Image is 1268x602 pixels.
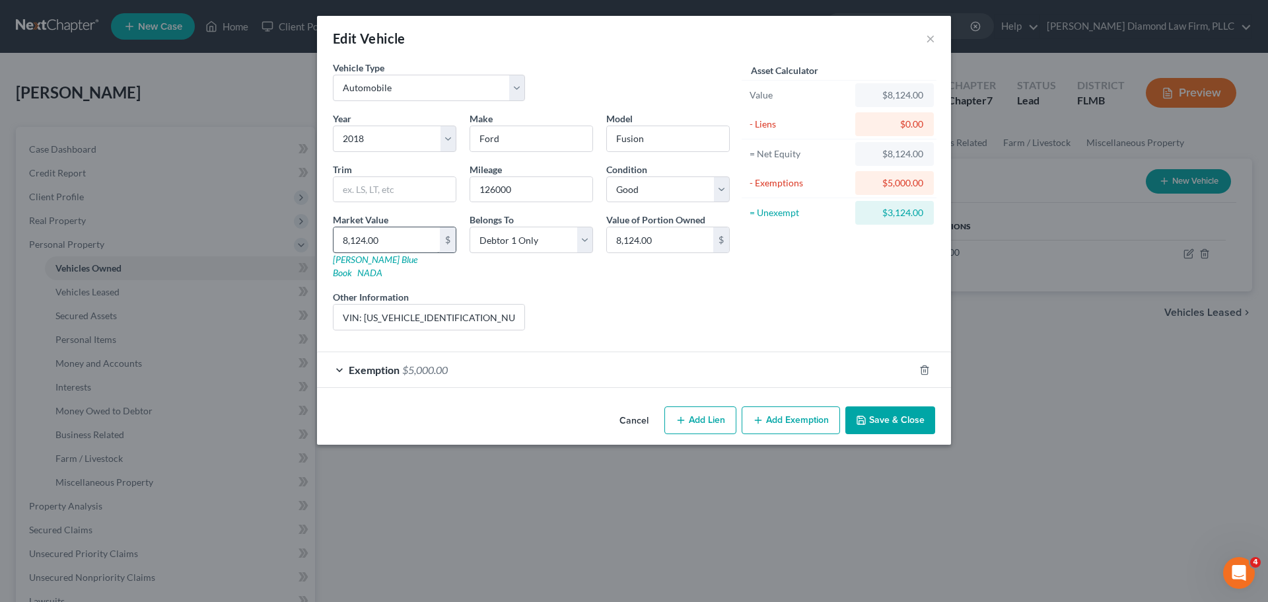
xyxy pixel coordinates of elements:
span: Make [470,113,493,124]
div: Edit Vehicle [333,29,405,48]
button: Save & Close [845,406,935,434]
button: × [926,30,935,46]
div: - Liens [750,118,849,131]
input: 0.00 [607,227,713,252]
label: Trim [333,163,352,176]
a: [PERSON_NAME] Blue Book [333,254,417,278]
div: $0.00 [866,118,923,131]
label: Model [606,112,633,126]
label: Value of Portion Owned [606,213,705,227]
input: ex. LS, LT, etc [334,177,456,202]
div: = Unexempt [750,206,849,219]
label: Market Value [333,213,388,227]
iframe: Intercom live chat [1223,557,1255,589]
button: Add Lien [664,406,736,434]
label: Year [333,112,351,126]
a: NADA [357,267,382,278]
label: Condition [606,163,647,176]
div: Value [750,89,849,102]
div: $5,000.00 [866,176,923,190]
input: ex. Altima [607,126,729,151]
input: ex. Nissan [470,126,592,151]
label: Vehicle Type [333,61,384,75]
button: Add Exemption [742,406,840,434]
div: $3,124.00 [866,206,923,219]
input: 0.00 [334,227,440,252]
div: $ [440,227,456,252]
span: 4 [1250,557,1261,568]
span: $5,000.00 [402,363,448,376]
div: = Net Equity [750,147,849,161]
div: - Exemptions [750,176,849,190]
div: $ [713,227,729,252]
div: $8,124.00 [866,147,923,161]
input: (optional) [334,305,524,330]
span: Exemption [349,363,400,376]
label: Asset Calculator [751,63,818,77]
label: Mileage [470,163,502,176]
label: Other Information [333,290,409,304]
span: Belongs To [470,214,514,225]
input: -- [470,177,592,202]
div: $8,124.00 [866,89,923,102]
button: Cancel [609,408,659,434]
